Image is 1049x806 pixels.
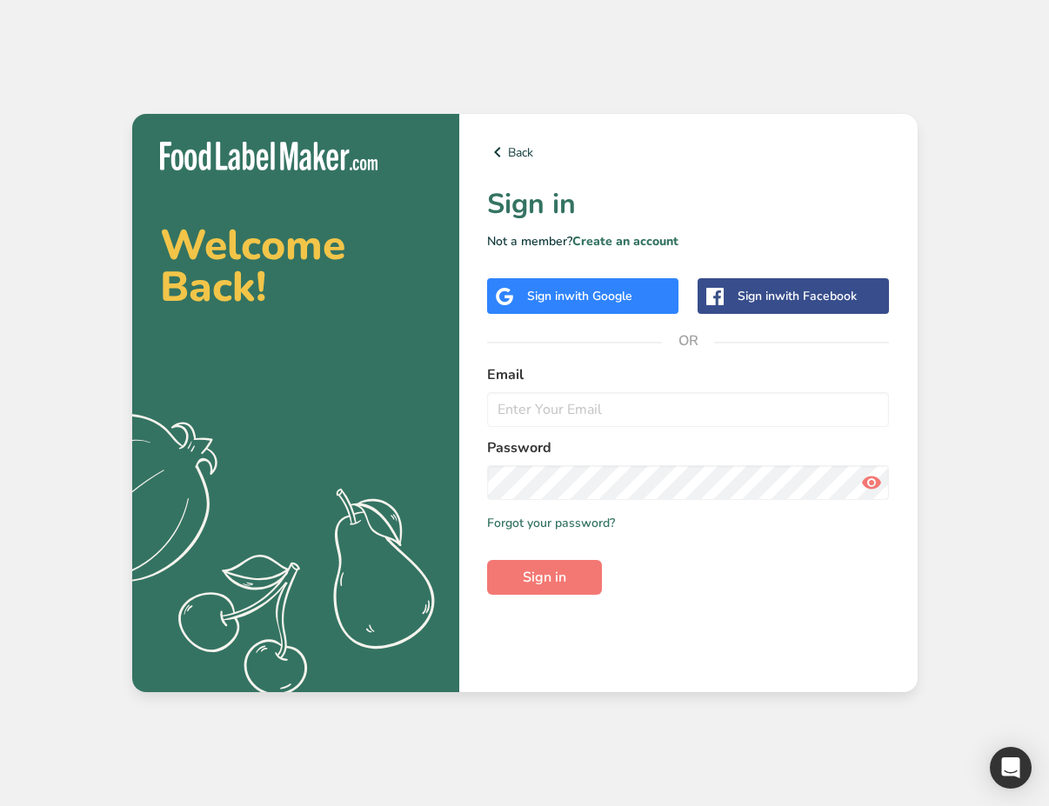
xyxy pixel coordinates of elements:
[487,364,890,385] label: Email
[487,514,615,532] a: Forgot your password?
[662,315,714,367] span: OR
[487,232,890,250] p: Not a member?
[565,288,632,304] span: with Google
[775,288,857,304] span: with Facebook
[523,567,566,588] span: Sign in
[487,437,890,458] label: Password
[487,560,602,595] button: Sign in
[160,142,378,170] img: Food Label Maker
[738,287,857,305] div: Sign in
[527,287,632,305] div: Sign in
[572,233,678,250] a: Create an account
[487,392,890,427] input: Enter Your Email
[160,224,431,308] h2: Welcome Back!
[487,142,890,163] a: Back
[487,183,890,225] h1: Sign in
[990,747,1032,789] div: Open Intercom Messenger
